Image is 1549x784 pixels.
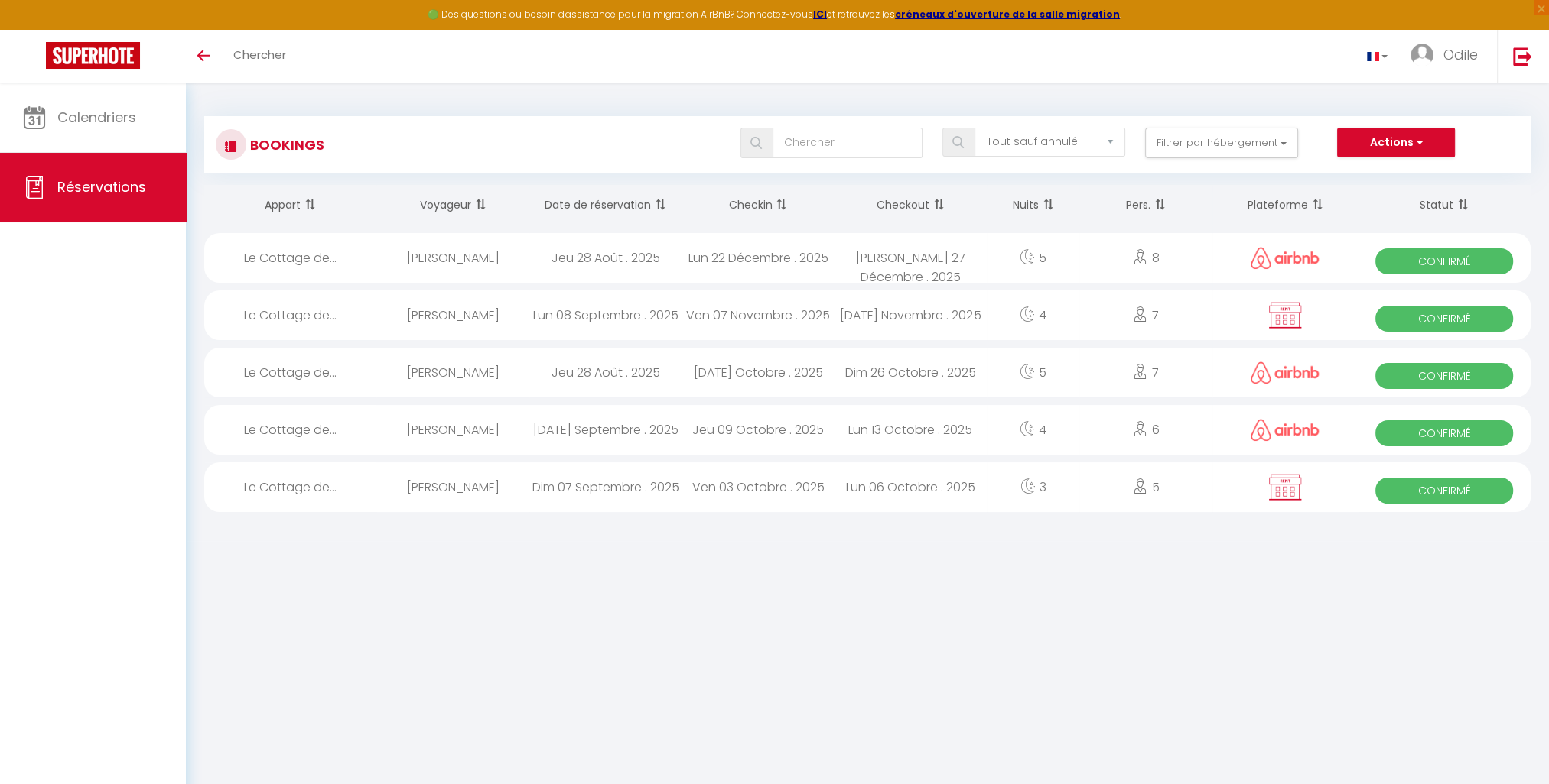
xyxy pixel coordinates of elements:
input: Chercher [773,128,923,158]
span: Chercher [233,47,286,63]
th: Sort by nights [987,185,1079,225]
span: Calendriers [57,108,136,127]
a: créneaux d'ouverture de la salle migration [895,8,1120,21]
th: Sort by channel [1212,185,1359,225]
th: Sort by checkin [682,185,834,225]
button: Actions [1337,128,1455,158]
img: Super Booking [46,42,140,69]
span: Odile [1443,45,1478,64]
th: Sort by status [1359,185,1531,225]
button: Filtrer par hébergement [1145,128,1298,158]
span: Réservations [57,177,146,196]
a: ICI [813,8,827,21]
h3: Bookings [246,128,324,162]
th: Sort by checkout [835,185,987,225]
a: Chercher [222,30,298,83]
th: Sort by people [1079,185,1212,225]
img: ... [1411,44,1433,66]
th: Sort by booking date [529,185,682,225]
th: Sort by rentals [204,185,376,225]
button: Ouvrir le widget de chat LiveChat [12,6,58,52]
th: Sort by guest [376,185,529,225]
img: logout [1513,47,1532,66]
a: ... Odile [1399,30,1497,83]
